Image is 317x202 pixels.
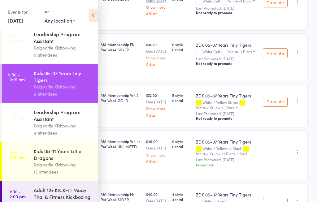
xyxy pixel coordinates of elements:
a: Adjust [146,62,167,66]
small: Last Promoted: [DATE] [196,157,258,162]
small: Last Promoted: [DATE] [196,6,258,10]
a: 10:15 -11:00 amKids 08-11 Years Little DragonsKalgoorlie Kickboxing13 attendees [2,142,98,181]
time: 9:30 - 10:15 am [8,33,25,43]
div: Promoted [196,162,258,167]
div: $40.00 [146,42,167,66]
div: Kalgoorlie Kickboxing [34,44,93,51]
div: Leadership Program Assistant [34,31,93,44]
span: 0 total [172,144,191,149]
a: Show more [146,153,167,157]
small: Last Promoted: [DATE] [196,111,258,116]
span: 5 style [172,92,191,98]
span: 6 total [172,47,191,52]
span: 4 total [172,197,191,202]
span: White / Yellow +2 Black +1 Red [196,151,247,156]
div: Kids 08-11 Years Little Dragons [34,148,93,161]
a: 9:30 -10:15 amLeadership Program AssistantKalgoorlie Kickboxing6 attendees [2,25,98,64]
a: 9:30 -10:15 amKids 05-07 Years Tiny TigersKalgoorlie Kickboxing9 attendees [2,64,98,103]
div: ZDK 05-07 Years Tiny Tigers [196,92,258,99]
div: White / Yellow Stripe [196,100,258,110]
div: MA Membership FN 1 Per Week SILVER [101,191,141,202]
a: Show more [146,56,167,60]
a: [DATE] [8,17,23,24]
small: Due [DATE] [146,146,167,150]
div: $49.00 [146,139,167,163]
time: 10:15 - 11:00 am [8,150,25,160]
div: Adult 12+ KICKFIT Muay Thai & Fitness Kickboxing [34,187,93,200]
small: Due [DATE] [146,100,167,104]
span: 0 style [172,139,191,144]
div: Any location [45,17,75,24]
button: Promote [263,97,288,107]
button: Promote [263,48,288,58]
div: 9 attendees [34,90,93,97]
span: 5 total [172,98,191,103]
div: White +1 Black [228,49,252,54]
time: 11:00 - 12:00 pm [8,189,26,199]
div: White / Yellow +2 Black [196,146,258,156]
div: At [45,7,75,17]
a: Show more [146,5,167,9]
div: White Belt [196,49,258,55]
a: Adjust [146,11,167,15]
a: Show more [146,106,167,110]
div: Not ready to promote [196,116,258,121]
div: Kalgoorlie Kickboxing [34,83,93,90]
div: MA Membership FN 1 Per Week SILVER [101,42,141,52]
time: 10:15 - 11:00 am [8,111,25,121]
div: Leadership Program Assistant [34,109,93,122]
div: Kids 05-07 Years Tiny Tigers [34,70,93,83]
time: 9:30 - 10:15 am [8,72,25,82]
div: ZDK 05-07 Years Tiny Tigers [196,191,258,198]
div: Not ready to promote [196,61,258,66]
span: 6 style [172,42,191,47]
div: White / Yellow +1 Black [196,105,235,110]
div: ZDK 05-07 Years Tiny Tigers [196,42,258,48]
a: Adjust [146,159,167,163]
div: Kalgoorlie Kickboxing [34,161,93,168]
a: Adjust [146,113,167,117]
small: Due [DATE] [146,49,167,53]
small: Last Promoted: [DATE] [196,57,258,61]
span: 4 style [172,191,191,197]
div: 6 attendees [34,51,93,58]
div: ZDK 05-07 Years Tiny Tigers [196,139,258,145]
a: 10:15 -11:00 amLeadership Program AssistantKalgoorlie Kickboxing4 attendees [2,103,98,142]
div: 4 attendees [34,129,93,136]
div: $32.00 [146,92,167,117]
div: Kalgoorlie Kickboxing [34,122,93,129]
div: Events for [8,7,38,17]
div: MA Membership WK 4+ Per Week UNLIMITED [101,139,141,149]
div: 13 attendees [34,168,93,175]
div: MA Membership WK 2 Per Week GOLD [101,92,141,103]
div: Not ready to promote [196,10,258,15]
